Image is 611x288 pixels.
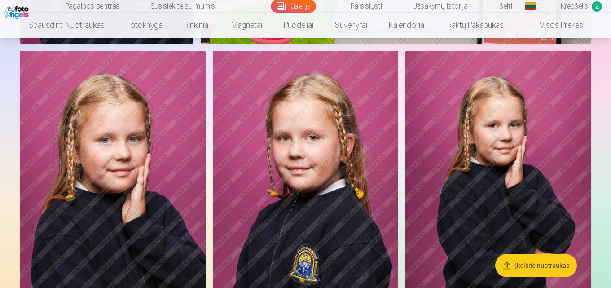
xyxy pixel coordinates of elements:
img: /fa2 [4,4,31,19]
span: Krepšelis [561,1,588,12]
a: Spausdinti nuotraukas [18,13,115,38]
a: Suvenyrai [324,13,378,38]
a: Raktų pakabukas [436,13,514,38]
a: Puodeliai [273,13,324,38]
a: Magnetai [220,13,273,38]
a: Fotoknyga [115,13,173,38]
a: Rinkiniai [173,13,220,38]
span: 2 [592,1,602,12]
button: Įkelkite nuotraukas [495,254,577,277]
a: Kalendoriai [378,13,436,38]
a: Visos prekės [514,13,594,38]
